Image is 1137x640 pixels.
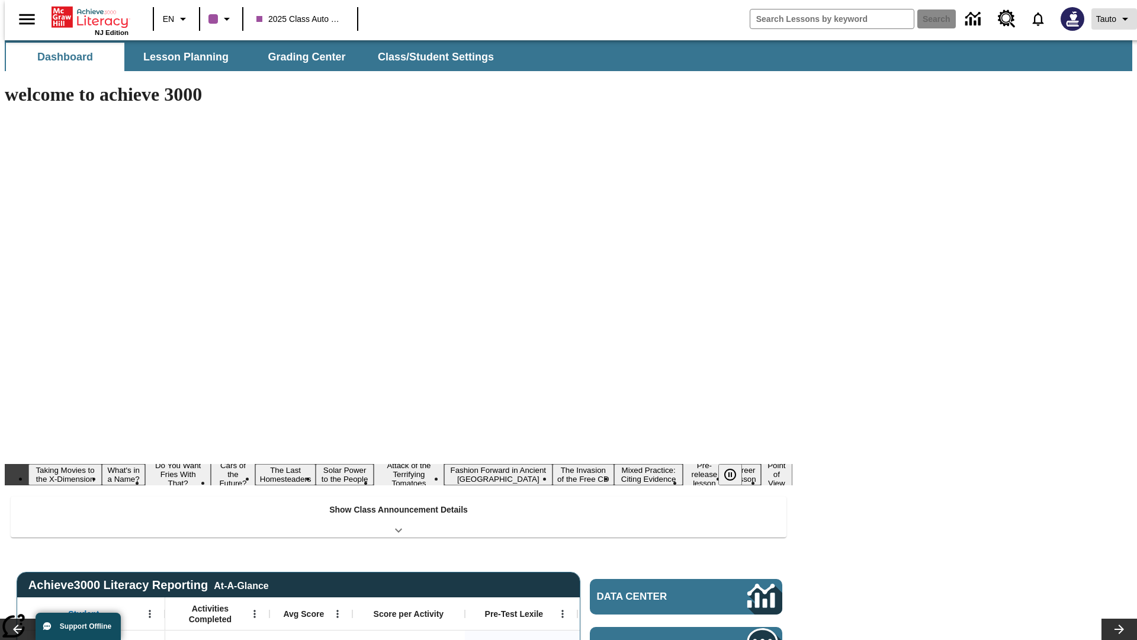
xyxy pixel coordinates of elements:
button: Profile/Settings [1091,8,1137,30]
a: Data Center [958,3,991,36]
button: Slide 5 The Last Homesteaders [255,464,316,485]
p: Show Class Announcement Details [329,504,468,516]
span: 2025 Class Auto Grade 13 [256,13,344,25]
button: Support Offline [36,613,121,640]
div: Show Class Announcement Details [11,497,786,537]
span: Data Center [597,591,708,603]
button: Class/Student Settings [368,43,503,71]
a: Home [52,5,129,29]
a: Data Center [590,579,782,615]
button: Slide 9 The Invasion of the Free CD [553,464,615,485]
button: Select a new avatar [1054,4,1091,34]
button: Open Menu [554,605,571,623]
button: Slide 13 Point of View [761,459,792,489]
button: Dashboard [6,43,124,71]
button: Open Menu [141,605,159,623]
img: Avatar [1061,7,1084,31]
span: EN [163,13,174,25]
div: At-A-Glance [214,578,268,591]
button: Open side menu [9,2,44,37]
button: Slide 11 Pre-release lesson [683,459,726,489]
div: SubNavbar [5,43,505,71]
button: Slide 4 Cars of the Future? [211,459,255,489]
input: search field [750,9,914,28]
button: Class color is purple. Change class color [204,8,239,30]
button: Slide 1 Taking Movies to the X-Dimension [28,464,102,485]
h1: welcome to achieve 3000 [5,84,792,105]
a: Resource Center, Will open in new tab [991,3,1023,35]
div: Home [52,4,129,36]
span: Student [68,609,99,619]
span: Support Offline [60,622,111,631]
button: Slide 2 What's in a Name? [102,464,145,485]
button: Slide 7 Attack of the Terrifying Tomatoes [374,459,444,489]
button: Slide 6 Solar Power to the People [316,464,373,485]
button: Language: EN, Select a language [158,8,195,30]
span: Avg Score [283,609,324,619]
span: Tauto [1096,13,1116,25]
button: Lesson carousel, Next [1101,619,1137,640]
div: SubNavbar [5,40,1132,71]
button: Grading Center [248,43,366,71]
button: Slide 10 Mixed Practice: Citing Evidence [614,464,683,485]
span: Pre-Test Lexile [485,609,544,619]
button: Slide 8 Fashion Forward in Ancient Rome [444,464,552,485]
span: Achieve3000 Literacy Reporting [28,578,269,592]
button: Open Menu [329,605,346,623]
span: NJ Edition [95,29,129,36]
div: Pause [718,464,754,485]
button: Open Menu [246,605,264,623]
span: Activities Completed [171,603,249,625]
span: Score per Activity [374,609,444,619]
button: Lesson Planning [127,43,245,71]
body: Maximum 600 characters Press Escape to exit toolbar Press Alt + F10 to reach toolbar [5,9,173,20]
button: Pause [718,464,742,485]
button: Slide 3 Do You Want Fries With That? [145,459,211,489]
a: Notifications [1023,4,1054,34]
